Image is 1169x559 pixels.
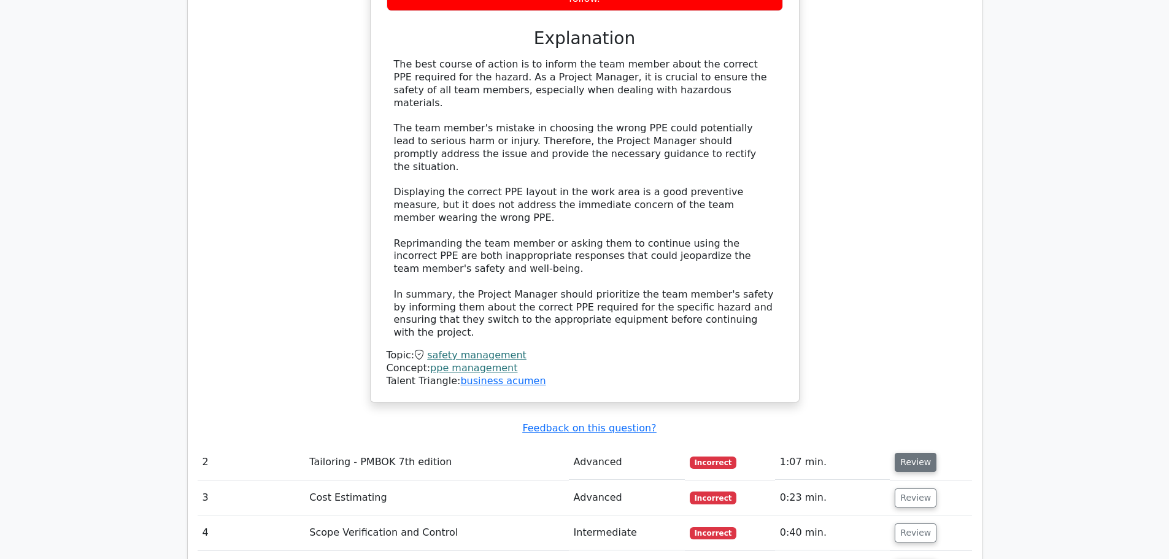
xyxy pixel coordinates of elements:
[387,362,783,375] div: Concept:
[522,422,656,434] a: Feedback on this question?
[387,349,783,387] div: Talent Triangle:
[569,445,685,480] td: Advanced
[895,523,936,542] button: Review
[394,58,776,339] div: The best course of action is to inform the team member about the correct PPE required for the haz...
[895,488,936,507] button: Review
[304,480,568,515] td: Cost Estimating
[304,445,568,480] td: Tailoring - PMBOK 7th edition
[427,349,527,361] a: safety management
[690,457,737,469] span: Incorrect
[775,515,890,550] td: 0:40 min.
[198,480,305,515] td: 3
[394,28,776,49] h3: Explanation
[775,480,890,515] td: 0:23 min.
[690,492,737,504] span: Incorrect
[198,445,305,480] td: 2
[460,375,546,387] a: business acumen
[690,527,737,539] span: Incorrect
[895,453,936,472] button: Review
[569,480,685,515] td: Advanced
[430,362,517,374] a: ppe management
[304,515,568,550] td: Scope Verification and Control
[387,349,783,362] div: Topic:
[775,445,890,480] td: 1:07 min.
[198,515,305,550] td: 4
[569,515,685,550] td: Intermediate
